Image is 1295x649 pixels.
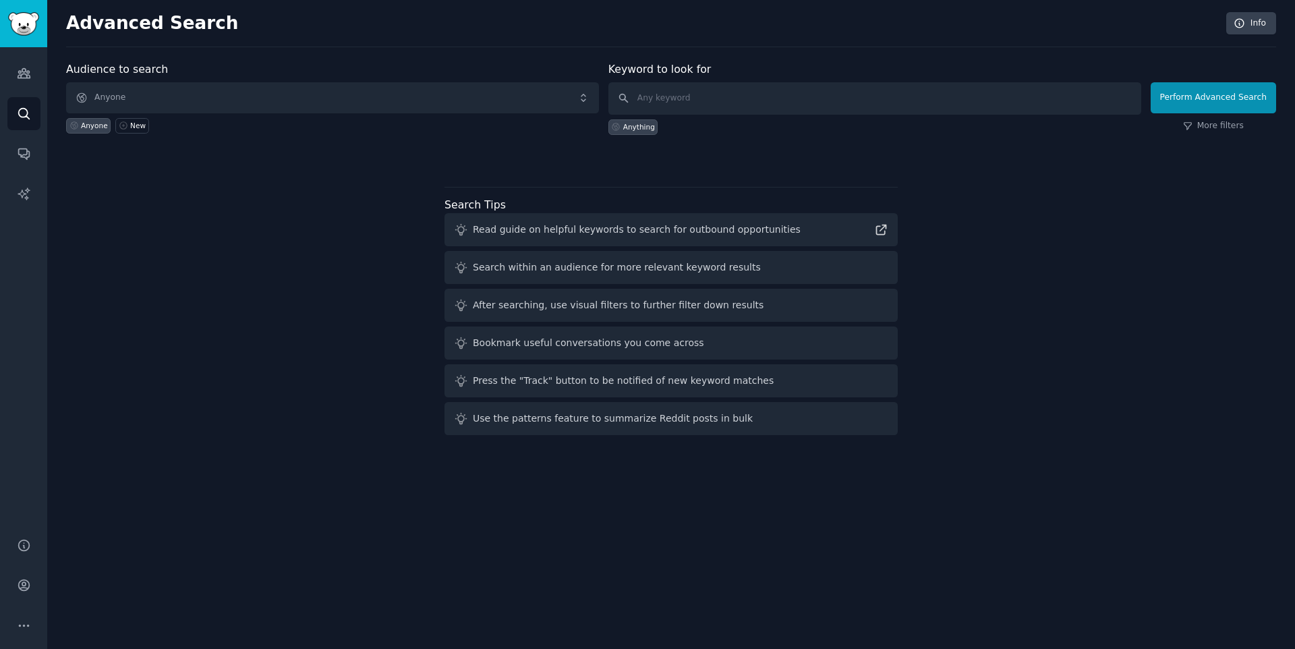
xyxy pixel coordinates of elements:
h2: Advanced Search [66,13,1219,34]
a: More filters [1183,120,1244,132]
div: Bookmark useful conversations you come across [473,336,704,350]
label: Keyword to look for [608,63,712,76]
label: Audience to search [66,63,168,76]
a: Info [1226,12,1276,35]
button: Perform Advanced Search [1151,82,1276,113]
label: Search Tips [444,198,506,211]
div: Search within an audience for more relevant keyword results [473,260,761,275]
button: Anyone [66,82,599,113]
a: New [115,118,148,134]
div: Press the "Track" button to be notified of new keyword matches [473,374,774,388]
div: Anyone [81,121,108,130]
input: Any keyword [608,82,1141,115]
div: New [130,121,146,130]
div: Use the patterns feature to summarize Reddit posts in bulk [473,412,753,426]
div: Anything [623,122,655,132]
div: After searching, use visual filters to further filter down results [473,298,764,312]
div: Read guide on helpful keywords to search for outbound opportunities [473,223,801,237]
img: GummySearch logo [8,12,39,36]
